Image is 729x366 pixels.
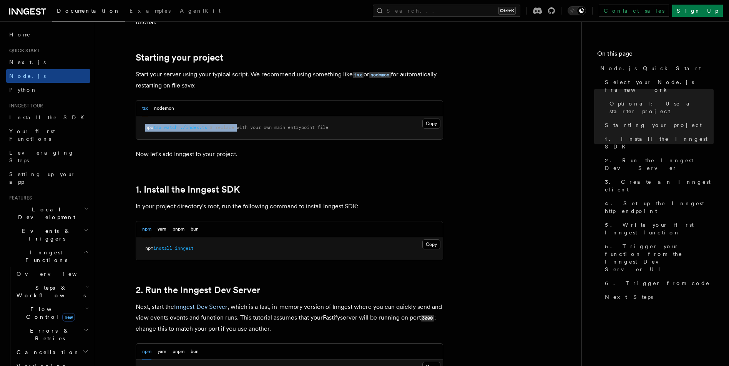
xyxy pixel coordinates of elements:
[6,224,90,246] button: Events & Triggers
[606,97,714,118] a: Optional: Use a starter project
[136,184,240,195] a: 1. Install the Inngest SDK
[6,195,32,201] span: Features
[6,69,90,83] a: Node.js
[6,227,84,242] span: Events & Triggers
[13,302,90,324] button: Flow Controlnew
[672,5,723,17] a: Sign Up
[602,239,714,276] a: 5. Trigger your function from the Inngest Dev Server UI
[369,71,391,78] a: nodemon
[498,7,516,15] kbd: Ctrl+K
[191,344,199,359] button: bun
[145,125,153,130] span: npx
[600,64,701,72] span: Node.js Quick Start
[136,302,443,334] p: Next, start the , which is a fast, in-memory version of Inngest where you can quickly send and vi...
[605,199,714,215] span: 4. Set up the Inngest http endpoint
[373,5,520,17] button: Search...Ctrl+K
[13,267,90,281] a: Overview
[130,8,171,14] span: Examples
[17,271,96,277] span: Overview
[9,73,46,79] span: Node.js
[6,146,90,167] a: Leveraging Steps
[6,55,90,69] a: Next.js
[597,49,714,61] h4: On this page
[9,114,89,120] span: Install the SDK
[173,344,184,359] button: pnpm
[605,121,702,129] span: Starting your project
[180,125,207,130] span: ./index.ts
[57,8,120,14] span: Documentation
[605,157,714,172] span: 2. Run the Inngest Dev Server
[602,276,714,290] a: 6. Trigger from code
[422,239,440,249] button: Copy
[52,2,125,21] a: Documentation
[175,2,225,21] a: AgentKit
[142,101,148,116] button: tsx
[602,132,714,153] a: 1. Install the Inngest SDK
[142,344,151,359] button: npm
[609,100,714,115] span: Optional: Use a starter project
[605,293,653,301] span: Next Steps
[136,201,443,212] p: In your project directory's root, run the following command to install Inngest SDK:
[605,221,714,236] span: 5. Write your first Inngest function
[9,87,37,93] span: Python
[568,6,586,15] button: Toggle dark mode
[145,246,153,251] span: npm
[6,110,90,124] a: Install the SDK
[136,69,443,91] p: Start your server using your typical script. We recommend using something like or for automatical...
[602,118,714,132] a: Starting your project
[602,175,714,196] a: 3. Create an Inngest client
[136,285,260,295] a: 2. Run the Inngest Dev Server
[154,101,174,116] button: nodemon
[142,221,151,237] button: npm
[13,305,85,321] span: Flow Control
[153,246,172,251] span: install
[210,125,328,130] span: # replace with your own main entrypoint file
[6,249,83,264] span: Inngest Functions
[6,103,43,109] span: Inngest tour
[158,221,166,237] button: yarn
[6,206,84,221] span: Local Development
[174,303,228,310] a: Inngest Dev Server
[173,221,184,237] button: pnpm
[6,83,90,97] a: Python
[6,48,40,54] span: Quick start
[9,31,31,38] span: Home
[605,178,714,193] span: 3. Create an Inngest client
[597,61,714,75] a: Node.js Quick Start
[6,124,90,146] a: Your first Functions
[9,150,74,163] span: Leveraging Steps
[13,327,83,342] span: Errors & Retries
[6,246,90,267] button: Inngest Functions
[602,153,714,175] a: 2. Run the Inngest Dev Server
[13,281,90,302] button: Steps & Workflows
[602,290,714,304] a: Next Steps
[136,52,223,63] a: Starting your project
[605,78,714,94] span: Select your Node.js framework
[602,75,714,97] a: Select your Node.js framework
[605,135,714,150] span: 1. Install the Inngest SDK
[158,344,166,359] button: yarn
[136,149,443,160] p: Now let's add Inngest to your project.
[6,203,90,224] button: Local Development
[175,246,194,251] span: inngest
[605,279,710,287] span: 6. Trigger from code
[9,59,46,65] span: Next.js
[191,221,199,237] button: bun
[353,72,364,78] code: tsx
[13,324,90,345] button: Errors & Retries
[13,348,80,356] span: Cancellation
[353,71,364,78] a: tsx
[6,167,90,189] a: Setting up your app
[421,315,434,321] code: 3000
[62,313,75,321] span: new
[153,125,161,130] span: tsx
[180,8,221,14] span: AgentKit
[599,5,669,17] a: Contact sales
[9,171,75,185] span: Setting up your app
[9,128,55,142] span: Your first Functions
[164,125,178,130] span: watch
[422,119,440,129] button: Copy
[602,218,714,239] a: 5. Write your first Inngest function
[13,284,86,299] span: Steps & Workflows
[6,28,90,41] a: Home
